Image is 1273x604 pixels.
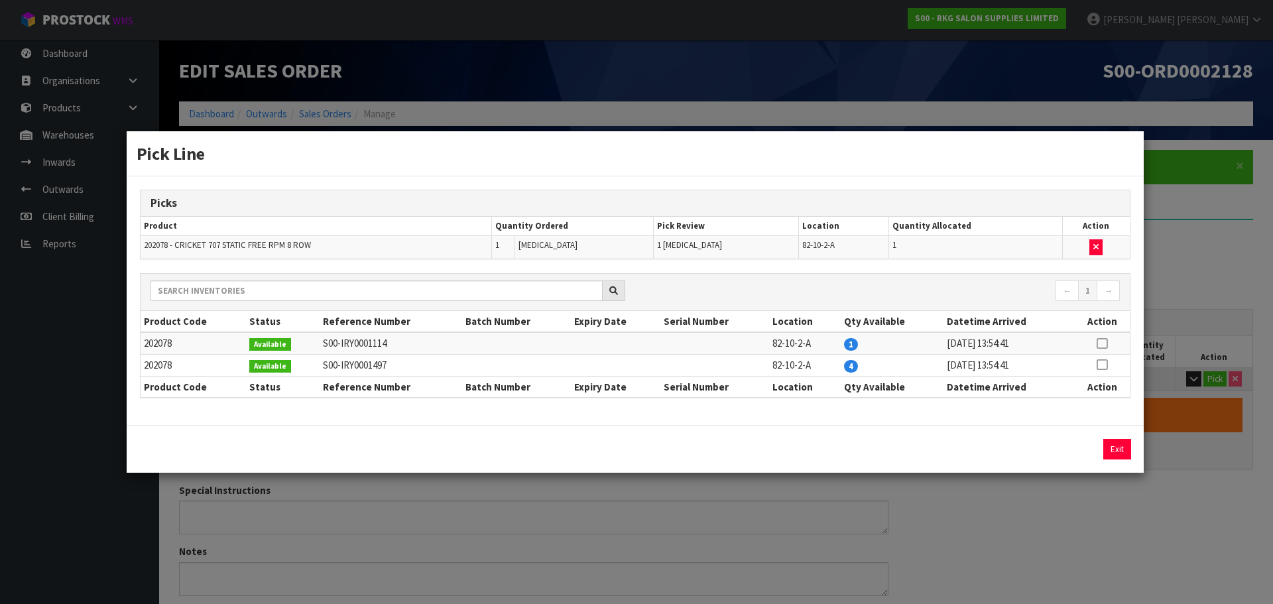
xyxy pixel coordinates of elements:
th: Serial Number [660,376,769,397]
nav: Page navigation [645,280,1120,304]
span: [MEDICAL_DATA] [518,239,577,251]
td: [DATE] 13:54:41 [943,332,1074,354]
td: S00-IRY0001497 [320,354,463,376]
th: Location [769,376,841,397]
td: S00-IRY0001114 [320,332,463,354]
th: Status [246,311,319,332]
span: Available [249,360,291,373]
th: Expiry Date [571,376,660,397]
td: 82-10-2-A [769,354,841,376]
th: Action [1074,376,1130,397]
th: Quantity Ordered [491,217,653,236]
th: Status [246,376,319,397]
th: Product [141,217,491,236]
th: Location [799,217,888,236]
a: 1 [1078,280,1097,302]
th: Datetime Arrived [943,311,1074,332]
span: 82-10-2-A [802,239,835,251]
span: 1 [844,338,858,351]
th: Pick Review [653,217,799,236]
a: ← [1056,280,1079,302]
th: Reference Number [320,376,463,397]
th: Location [769,311,841,332]
th: Product Code [141,376,246,397]
span: 1 [495,239,499,251]
th: Action [1074,311,1130,332]
span: 202078 - CRICKET 707 STATIC FREE RPM 8 ROW [144,239,311,251]
td: 82-10-2-A [769,332,841,354]
th: Datetime Arrived [943,376,1074,397]
th: Batch Number [462,376,571,397]
th: Serial Number [660,311,769,332]
th: Expiry Date [571,311,660,332]
span: 4 [844,360,858,373]
h3: Pick Line [137,141,1134,166]
td: 202078 [141,354,246,376]
h3: Picks [151,197,1120,210]
th: Product Code [141,311,246,332]
span: Available [249,338,291,351]
th: Batch Number [462,311,571,332]
span: 1 [892,239,896,251]
th: Qty Available [841,376,943,397]
th: Action [1062,217,1130,236]
button: Exit [1103,439,1131,459]
td: [DATE] 13:54:41 [943,354,1074,376]
th: Quantity Allocated [888,217,1062,236]
a: → [1097,280,1120,302]
input: Search inventories [151,280,603,301]
th: Qty Available [841,311,943,332]
th: Reference Number [320,311,463,332]
span: 1 [MEDICAL_DATA] [657,239,722,251]
td: 202078 [141,332,246,354]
